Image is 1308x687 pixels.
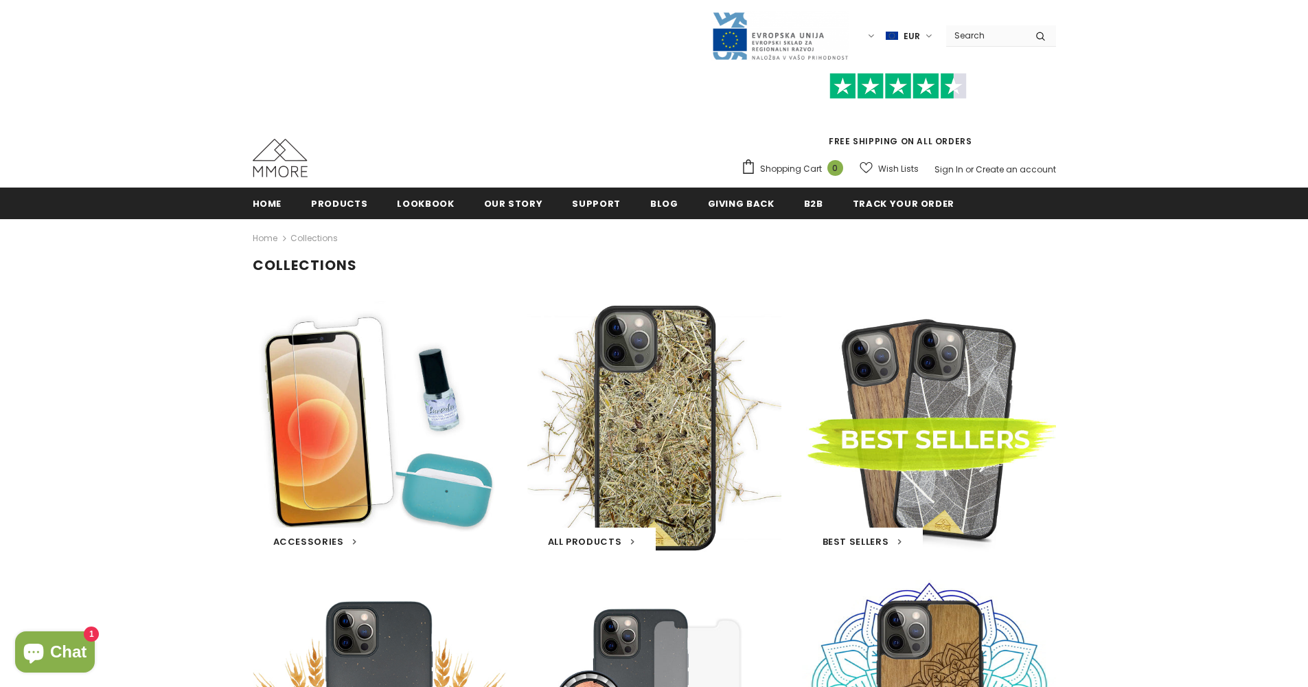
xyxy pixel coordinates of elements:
[878,162,919,176] span: Wish Lists
[853,188,954,218] a: Track your order
[827,160,843,176] span: 0
[823,535,902,549] a: Best Sellers
[273,535,344,548] span: Accessories
[711,11,849,61] img: Javni Razpis
[397,197,454,210] span: Lookbook
[484,197,543,210] span: Our Story
[708,188,775,218] a: Giving back
[823,535,889,548] span: Best Sellers
[829,73,967,100] img: Trust Pilot Stars
[253,230,277,247] a: Home
[804,188,823,218] a: B2B
[572,188,621,218] a: support
[548,535,622,548] span: All Products
[741,159,850,179] a: Shopping Cart 0
[708,197,775,210] span: Giving back
[650,197,678,210] span: Blog
[946,25,1025,45] input: Search Site
[253,188,282,218] a: Home
[253,139,308,177] img: MMORE Cases
[572,197,621,210] span: support
[253,257,1056,274] h1: Collections
[804,197,823,210] span: B2B
[397,188,454,218] a: Lookbook
[650,188,678,218] a: Blog
[741,79,1056,147] span: FREE SHIPPING ON ALL ORDERS
[853,197,954,210] span: Track your order
[253,197,282,210] span: Home
[484,188,543,218] a: Our Story
[741,99,1056,135] iframe: Customer reviews powered by Trustpilot
[290,230,338,247] span: Collections
[711,30,849,41] a: Javni Razpis
[11,631,99,676] inbox-online-store-chat: Shopify online store chat
[976,164,1056,175] a: Create an account
[860,157,919,181] a: Wish Lists
[311,188,367,218] a: Products
[904,30,920,43] span: EUR
[273,535,357,549] a: Accessories
[548,535,635,549] a: All Products
[760,162,822,176] span: Shopping Cart
[934,164,963,175] a: Sign In
[311,197,367,210] span: Products
[965,164,974,175] span: or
